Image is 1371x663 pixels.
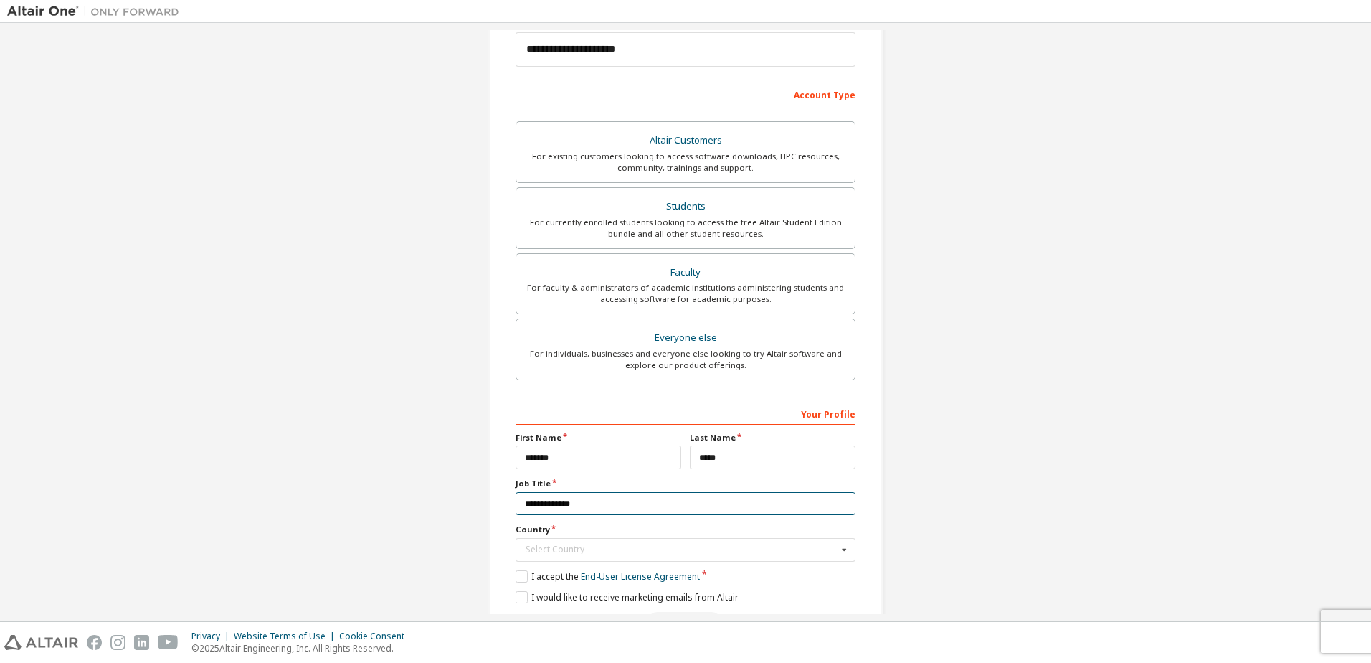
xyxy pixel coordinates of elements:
div: Account Type [516,83,855,105]
div: For currently enrolled students looking to access the free Altair Student Edition bundle and all ... [525,217,846,240]
img: youtube.svg [158,635,179,650]
img: facebook.svg [87,635,102,650]
div: Cookie Consent [339,631,413,642]
div: For individuals, businesses and everyone else looking to try Altair software and explore our prod... [525,348,846,371]
div: For existing customers looking to access software downloads, HPC resources, community, trainings ... [525,151,846,174]
img: altair_logo.svg [4,635,78,650]
div: Altair Customers [525,131,846,151]
label: Last Name [690,432,855,443]
img: instagram.svg [110,635,125,650]
label: I accept the [516,570,700,583]
label: I would like to receive marketing emails from Altair [516,591,739,603]
div: Read and acccept EULA to continue [516,612,855,634]
label: First Name [516,432,681,443]
div: Privacy [191,631,234,642]
div: Faculty [525,263,846,283]
div: For faculty & administrators of academic institutions administering students and accessing softwa... [525,282,846,305]
div: Students [525,197,846,217]
p: © 2025 Altair Engineering, Inc. All Rights Reserved. [191,642,413,654]
a: End-User License Agreement [581,570,700,583]
img: linkedin.svg [134,635,149,650]
label: Country [516,524,855,535]
img: Altair One [7,4,186,19]
div: Website Terms of Use [234,631,339,642]
div: Everyone else [525,328,846,348]
div: Your Profile [516,402,855,425]
label: Job Title [516,478,855,489]
div: Select Country [526,545,838,554]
